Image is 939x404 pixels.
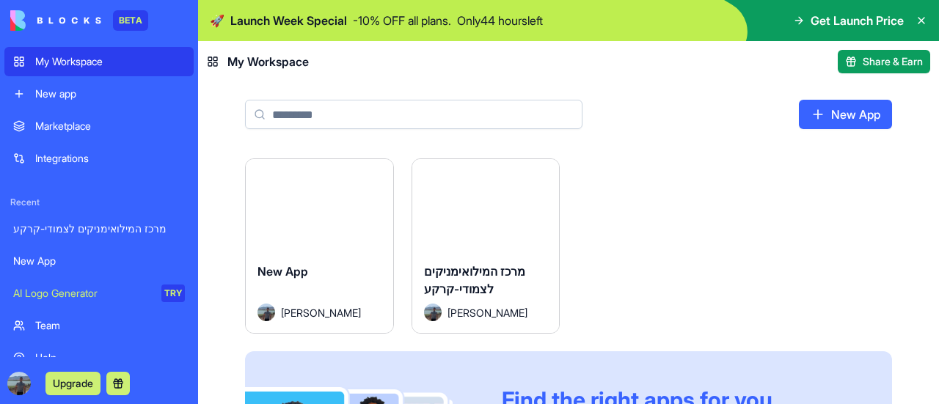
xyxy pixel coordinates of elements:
div: TRY [161,284,185,302]
button: Share & Earn [838,50,930,73]
div: Help [35,350,185,365]
div: Integrations [35,151,185,166]
img: logo [10,10,101,31]
span: New App [257,264,308,279]
a: AI Logo GeneratorTRY [4,279,194,308]
div: Marketplace [35,119,185,133]
div: My Workspace [35,54,185,69]
div: New app [35,87,185,101]
a: Integrations [4,144,194,173]
div: Team [35,318,185,333]
span: 🚀 [210,12,224,29]
span: Get Launch Price [811,12,904,29]
span: Share & Earn [863,54,923,69]
span: [PERSON_NAME] [447,305,527,320]
a: Upgrade [45,375,101,390]
div: AI Logo Generator [13,286,151,301]
a: מרכז המילואימניקים לצמודי-קרקעAvatar[PERSON_NAME] [412,158,560,334]
img: Avatar [424,304,442,321]
p: Only 44 hours left [457,12,543,29]
a: Marketplace [4,111,194,141]
div: מרכז המילואימניקים לצמודי-קרקע [13,221,185,236]
a: Team [4,311,194,340]
span: מרכז המילואימניקים לצמודי-קרקע [424,264,525,296]
img: Avatar [257,304,275,321]
a: Help [4,343,194,372]
div: BETA [113,10,148,31]
div: New App [13,254,185,268]
p: - 10 % OFF all plans. [353,12,451,29]
a: New app [4,79,194,109]
a: New App [799,100,892,129]
button: Upgrade [45,372,101,395]
a: BETA [10,10,148,31]
span: Recent [4,197,194,208]
a: New App [4,246,194,276]
img: ACg8ocLjlcIU3OgKUp_j0mxcIsRVwcxtK1PHDZY82v1uajWLStHDXus=s96-c [7,372,31,395]
a: מרכז המילואימניקים לצמודי-קרקע [4,214,194,243]
span: Launch Week Special [230,12,347,29]
span: My Workspace [227,53,309,70]
a: New AppAvatar[PERSON_NAME] [245,158,394,334]
span: [PERSON_NAME] [281,305,361,320]
a: My Workspace [4,47,194,76]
